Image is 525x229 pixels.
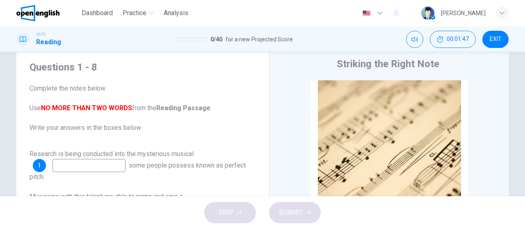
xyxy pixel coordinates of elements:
div: Hide [430,31,476,48]
h4: Striking the Right Note [337,57,439,70]
span: Musicians with this talent are able to name and sing a [30,193,183,200]
button: 00:01:47 [430,31,476,48]
span: Complete the notes below. Use from the . Write your answers in the boxes below. [30,84,256,133]
img: OpenEnglish logo [16,5,59,21]
span: EXIT [490,36,502,43]
span: Practice [123,8,146,18]
span: 0 / 40 [210,34,222,44]
span: 1 [38,163,41,168]
button: Analysis [160,6,192,20]
span: for a new Projected Score [226,34,293,44]
b: NO MORE THAN TWO WORDS [41,104,132,112]
span: Analysis [164,8,188,18]
img: en [361,10,372,16]
h4: Questions 1 - 8 [30,61,256,74]
div: Mute [406,31,423,48]
button: Dashboard [78,6,116,20]
span: some people possess known as perfect pitch. [30,161,246,181]
span: 00:01:47 [447,36,469,43]
button: Practice [119,6,157,20]
span: IELTS [36,32,46,37]
span: Dashboard [82,8,113,18]
b: Reading Passage [156,104,210,112]
img: Profile picture [421,7,434,20]
div: [PERSON_NAME] [441,8,486,18]
a: OpenEnglish logo [16,5,78,21]
span: Research is being conducted into the mysterious musical [30,150,194,158]
h1: Reading [36,37,61,47]
button: EXIT [482,31,509,48]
